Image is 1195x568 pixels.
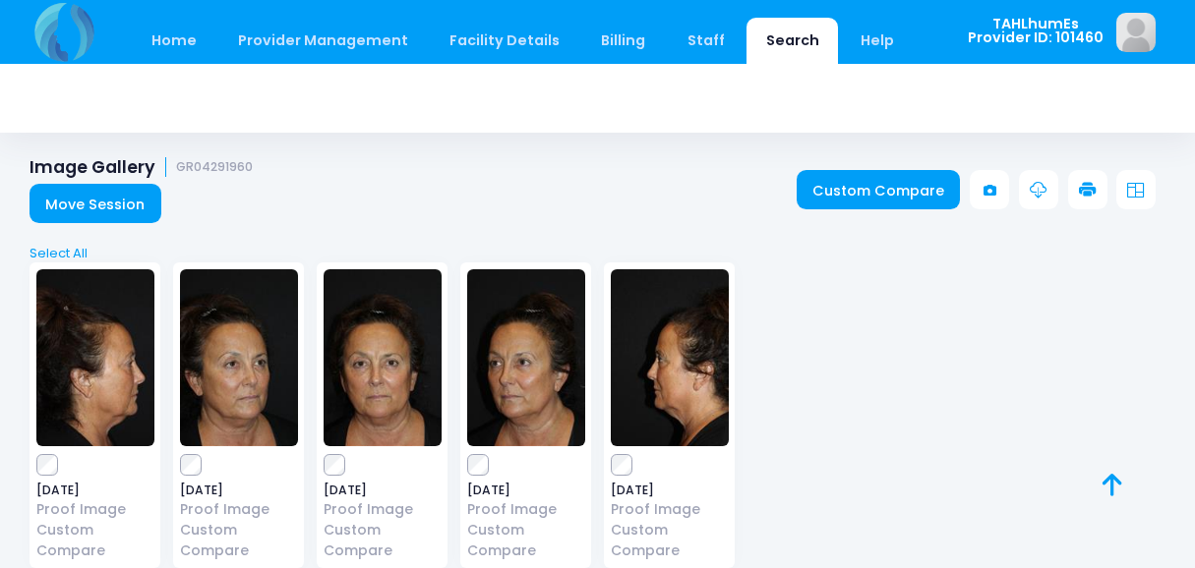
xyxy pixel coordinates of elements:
[180,269,298,446] img: image
[324,499,442,520] a: Proof Image
[582,18,665,64] a: Billing
[180,499,298,520] a: Proof Image
[324,484,442,496] span: [DATE]
[36,484,154,496] span: [DATE]
[30,157,253,178] h1: Image Gallery
[176,160,253,175] small: GR04291960
[467,269,585,446] img: image
[324,269,442,446] img: image
[132,18,215,64] a: Home
[218,18,427,64] a: Provider Management
[180,484,298,496] span: [DATE]
[1116,13,1156,52] img: image
[797,170,961,209] a: Custom Compare
[467,520,585,561] a: Custom Compare
[324,520,442,561] a: Custom Compare
[467,499,585,520] a: Proof Image
[611,520,729,561] a: Custom Compare
[36,499,154,520] a: Proof Image
[611,484,729,496] span: [DATE]
[968,17,1104,45] span: TAHLhumEs Provider ID: 101460
[431,18,579,64] a: Facility Details
[467,484,585,496] span: [DATE]
[30,184,161,223] a: Move Session
[842,18,914,64] a: Help
[36,269,154,446] img: image
[180,520,298,561] a: Custom Compare
[611,269,729,446] img: image
[747,18,838,64] a: Search
[36,520,154,561] a: Custom Compare
[611,499,729,520] a: Proof Image
[24,244,1172,263] a: Select All
[668,18,744,64] a: Staff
